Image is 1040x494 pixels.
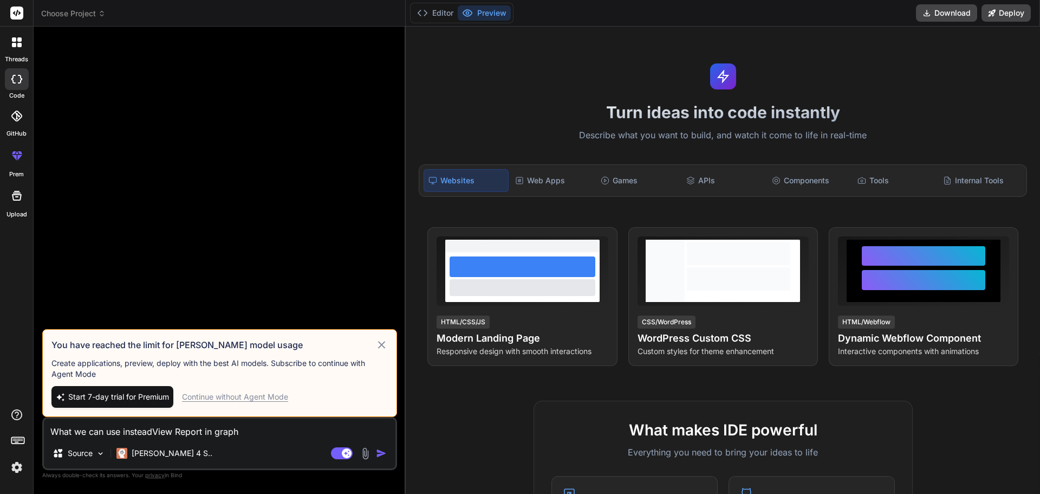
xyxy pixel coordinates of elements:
h4: Dynamic Webflow Component [838,331,1009,346]
button: Download [916,4,977,22]
img: attachment [359,447,372,460]
div: Games [596,169,680,192]
div: CSS/WordPress [638,316,695,329]
p: Source [68,448,93,459]
span: Start 7-day trial for Premium [68,392,169,402]
label: prem [9,170,24,179]
p: [PERSON_NAME] 4 S.. [132,448,212,459]
img: icon [376,448,387,459]
div: APIs [682,169,765,192]
button: Editor [413,5,458,21]
div: Websites [424,169,508,192]
p: Responsive design with smooth interactions [437,346,608,357]
button: Preview [458,5,511,21]
p: Always double-check its answers. Your in Bind [42,470,397,480]
p: Create applications, preview, deploy with the best AI models. Subscribe to continue with Agent Mode [51,358,388,380]
div: HTML/CSS/JS [437,316,490,329]
span: privacy [145,472,165,478]
p: Custom styles for theme enhancement [638,346,809,357]
img: Claude 4 Sonnet [116,448,127,459]
img: settings [8,458,26,477]
span: Choose Project [41,8,106,19]
div: HTML/Webflow [838,316,895,329]
p: Describe what you want to build, and watch it come to life in real-time [412,129,1033,143]
div: Continue without Agent Mode [182,392,288,402]
p: Interactive components with animations [838,346,1009,357]
h4: Modern Landing Page [437,331,608,346]
h3: You have reached the limit for [PERSON_NAME] model usage [51,338,375,351]
img: Pick Models [96,449,105,458]
div: Tools [853,169,937,192]
label: code [9,91,24,100]
label: threads [5,55,28,64]
div: Web Apps [511,169,594,192]
h1: Turn ideas into code instantly [412,102,1033,122]
button: Deploy [981,4,1031,22]
h4: WordPress Custom CSS [638,331,809,346]
button: Start 7-day trial for Premium [51,386,173,408]
p: Everything you need to bring your ideas to life [551,446,895,459]
textarea: What we can use insteadView Report in graph [44,419,395,438]
div: Components [768,169,851,192]
label: GitHub [6,129,27,138]
h2: What makes IDE powerful [551,419,895,441]
label: Upload [6,210,27,219]
div: Internal Tools [939,169,1022,192]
